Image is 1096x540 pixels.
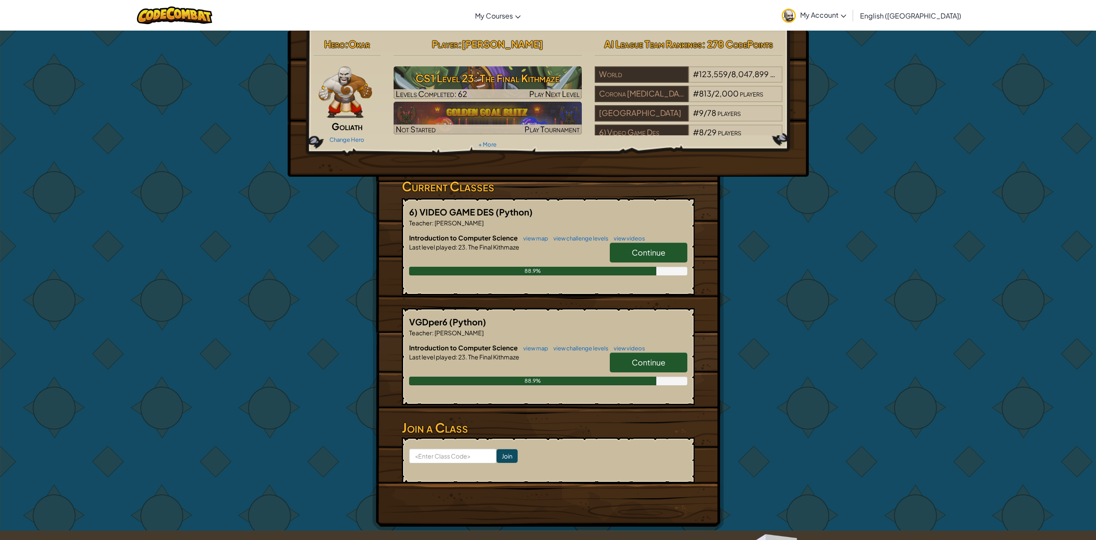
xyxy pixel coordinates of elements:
input: Join [497,449,518,463]
a: view challenge levels [549,235,609,242]
img: goliath-pose.png [319,66,373,118]
span: : [432,219,434,227]
a: [GEOGRAPHIC_DATA]#9/78players [595,113,783,123]
span: Play Next Level [529,89,580,99]
span: : 278 CodePoints [702,38,773,50]
span: [PERSON_NAME] [434,329,484,337]
div: Corona [MEDICAL_DATA] Unified [595,86,689,102]
span: # [693,127,699,137]
span: players [770,69,793,79]
img: Golden Goal [394,102,582,134]
span: VGDper6 [409,316,449,327]
a: view challenge levels [549,345,609,352]
span: : [458,38,462,50]
a: Change Hero [329,136,364,143]
a: view videos [609,235,645,242]
img: CodeCombat logo [137,6,212,24]
a: view videos [609,345,645,352]
span: Hero [324,38,345,50]
span: 8,047,899 [731,69,769,79]
span: / [704,127,707,137]
span: The Final Kithmaze [467,353,519,361]
div: 88.9% [409,267,656,275]
span: Continue [632,247,665,257]
span: players [740,88,763,98]
span: My Courses [475,11,513,20]
span: # [693,108,699,118]
span: Okar [348,38,370,50]
span: Last level played [409,243,456,251]
span: (Python) [449,316,486,327]
span: 813 [699,88,711,98]
a: World#123,559/8,047,899players [595,75,783,84]
span: players [717,108,741,118]
a: Play Next Level [394,66,582,99]
span: # [693,88,699,98]
span: / [728,69,731,79]
a: + More [478,141,497,148]
span: 78 [707,108,716,118]
span: Introduction to Computer Science [409,234,519,242]
span: The Final Kithmaze [467,243,519,251]
span: Not Started [396,124,436,134]
span: [PERSON_NAME] [434,219,484,227]
span: AI League Team Rankings [604,38,702,50]
span: : [345,38,348,50]
a: view map [519,235,548,242]
a: My Courses [471,4,525,27]
span: : [432,329,434,337]
span: 9 [699,108,704,118]
span: (Python) [496,206,533,217]
span: Last level played [409,353,456,361]
img: avatar [782,9,796,23]
span: 6) VIDEO GAME DES [409,206,496,217]
span: 8 [699,127,704,137]
div: 88.9% [409,377,656,385]
span: 2,000 [715,88,739,98]
div: 6) Video Game Des [595,125,689,141]
span: English ([GEOGRAPHIC_DATA]) [860,11,961,20]
input: <Enter Class Code> [409,449,497,463]
span: Goliath [332,120,363,132]
span: 23. [457,243,467,251]
h3: CS1 Level 23: The Final Kithmaze [394,69,582,88]
h3: Current Classes [402,177,695,196]
span: Introduction to Computer Science [409,343,519,352]
span: Teacher [409,219,432,227]
span: Levels Completed: 62 [396,89,467,99]
a: view map [519,345,548,352]
a: Not StartedPlay Tournament [394,102,582,134]
h3: Join a Class [402,418,695,437]
a: 6) Video Game Des#8/29players [595,133,783,143]
span: Play Tournament [525,124,580,134]
span: Teacher [409,329,432,337]
span: [PERSON_NAME] [462,38,543,50]
a: English ([GEOGRAPHIC_DATA]) [856,4,966,27]
span: 23. [457,353,467,361]
span: players [718,127,741,137]
span: : [456,353,457,361]
div: [GEOGRAPHIC_DATA] [595,105,689,122]
span: : [456,243,457,251]
span: / [704,108,707,118]
span: / [711,88,715,98]
span: My Account [800,10,846,19]
a: My Account [777,2,851,29]
span: Continue [632,357,665,367]
img: CS1 Level 23: The Final Kithmaze [394,66,582,99]
span: 29 [707,127,717,137]
span: 123,559 [699,69,728,79]
div: World [595,66,689,83]
a: Corona [MEDICAL_DATA] Unified#813/2,000players [595,94,783,104]
span: Player [432,38,458,50]
span: # [693,69,699,79]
